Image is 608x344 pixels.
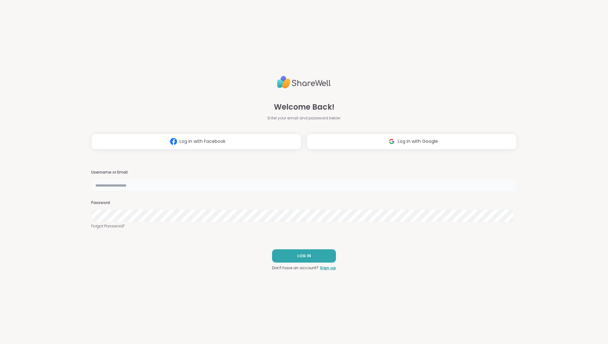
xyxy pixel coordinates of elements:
[320,265,336,271] a: Sign up
[277,73,331,91] img: ShareWell Logo
[386,136,398,147] img: ShareWell Logomark
[91,134,301,150] button: Log in with Facebook
[91,200,517,206] h3: Password
[272,249,336,263] button: LOG IN
[180,138,225,145] span: Log in with Facebook
[91,223,517,229] a: Forgot Password?
[272,265,319,271] span: Don't have an account?
[398,138,438,145] span: Log in with Google
[307,134,517,150] button: Log in with Google
[168,136,180,147] img: ShareWell Logomark
[274,101,334,113] span: Welcome Back!
[91,170,517,175] h3: Username or Email
[268,115,340,121] span: Enter your email and password below
[297,253,311,259] span: LOG IN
